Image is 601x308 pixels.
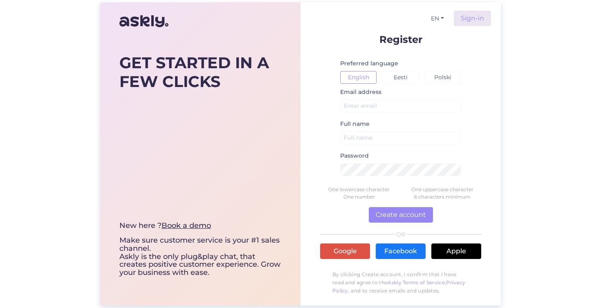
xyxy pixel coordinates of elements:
[320,266,481,299] p: By clicking Create account, I confirm that I have read and agree to the , , and to receive emails...
[340,152,369,160] label: Password
[119,222,281,277] div: Make sure customer service is your #1 sales channel. Askly is the only plug&play chat, that creat...
[454,11,491,26] a: Sign-in
[369,207,433,223] button: Create account
[317,193,401,201] div: One number
[320,34,481,45] p: Register
[428,13,447,25] button: EN
[340,132,461,144] input: Full name
[431,243,481,259] a: Apple
[340,100,461,112] input: Enter email
[401,186,484,193] div: One uppercase character
[376,243,426,259] a: Facebook
[119,54,281,91] div: GET STARTED IN A FEW CLICKS
[320,243,370,259] a: Google
[119,222,281,230] div: New here ?
[401,193,484,201] div: 6 characters minimum
[340,59,398,68] label: Preferred language
[340,120,370,128] label: Full name
[119,11,168,31] img: Askly
[340,71,377,84] button: English
[388,279,445,286] a: Askly Terms of Service
[425,71,461,84] button: Polski
[340,88,381,96] label: Email address
[317,186,401,193] div: One lowercase character
[161,221,211,230] a: Book a demo
[382,71,419,84] button: Eesti
[395,232,407,237] span: OR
